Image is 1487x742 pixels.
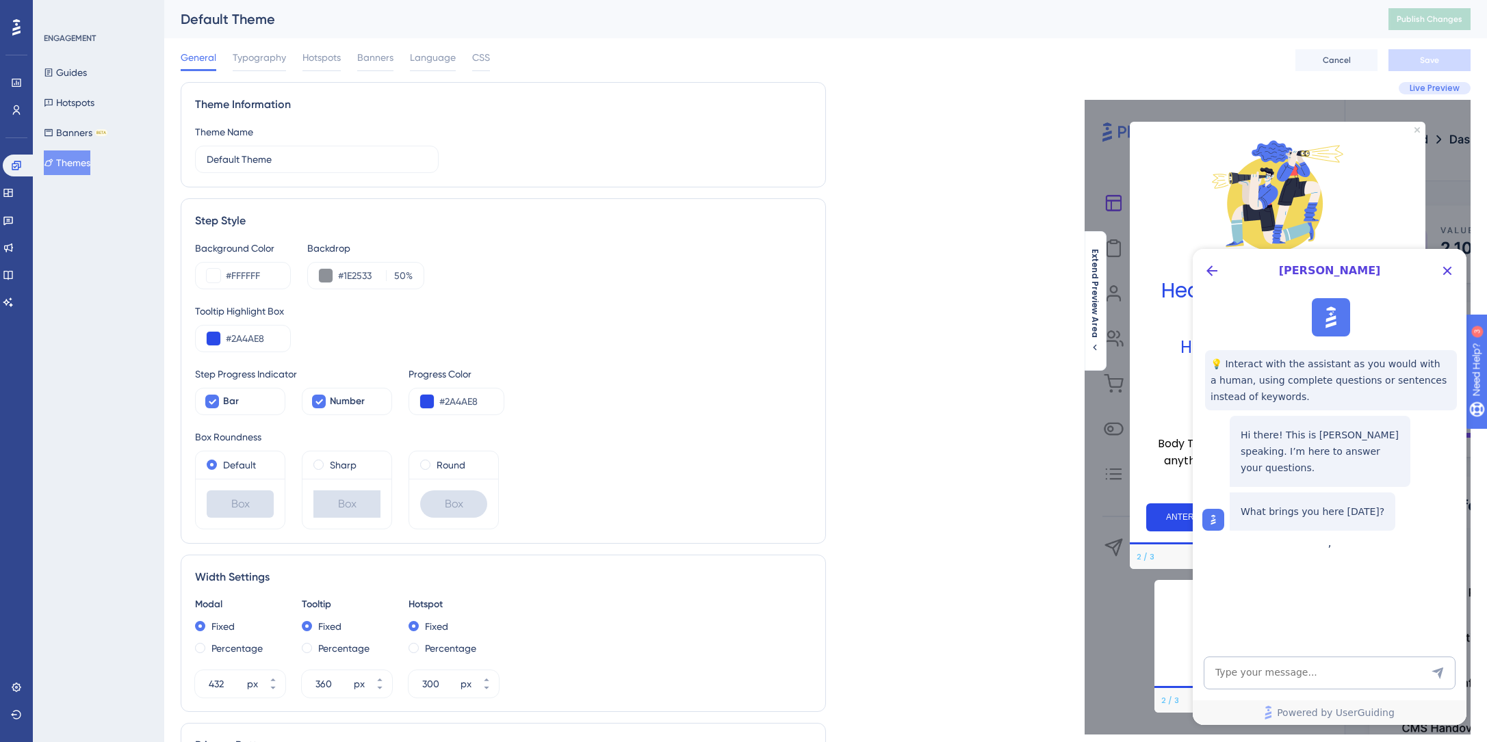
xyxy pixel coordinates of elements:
[357,49,393,66] span: Banners
[409,366,504,382] div: Progress Color
[1130,544,1425,569] div: Footer
[1165,591,1390,609] p: This is a
[1410,83,1460,94] span: Live Preview
[1295,49,1378,71] button: Cancel
[1161,695,1179,706] div: Step 2 of 3
[1154,688,1401,713] div: Footer
[354,676,365,692] div: px
[1141,435,1414,469] p: Body Text is the text snippet you can explain anything to your users about your product
[420,490,487,518] div: Box
[318,618,341,635] label: Fixed
[425,640,476,657] label: Percentage
[330,457,357,473] label: Sharp
[1420,55,1439,66] span: Save
[207,490,274,518] div: Box
[367,684,392,698] button: px
[425,618,448,635] label: Fixed
[195,596,285,613] div: Modal
[95,7,99,18] div: 3
[1388,8,1471,30] button: Publish Changes
[32,3,86,20] span: Need Help?
[195,429,812,445] div: Box Roundness
[367,670,392,684] button: px
[247,676,258,692] div: px
[195,303,812,319] div: Tooltip Highlight Box
[1397,14,1462,25] span: Publish Changes
[472,49,490,66] span: CSS
[409,596,499,613] div: Hotspot
[195,569,812,585] div: Width Settings
[391,267,406,284] input: %
[1141,335,1414,359] h2: Header 2 is the cool one
[209,676,244,692] input: px
[195,124,253,140] div: Theme Name
[1388,49,1471,71] button: Save
[181,49,216,66] span: General
[195,213,812,229] div: Step Style
[422,676,458,692] input: px
[1137,551,1154,562] div: Step 2 of 3
[1414,127,1420,133] div: Close Preview
[1209,127,1346,264] img: Modal Media
[195,366,392,382] div: Step Progress Indicator
[207,152,427,167] input: Theme Name
[181,10,1354,29] div: Default Theme
[1084,249,1106,353] button: Extend Preview Area
[1146,503,1228,531] button: Previous
[195,240,291,256] div: Background Color
[330,393,365,410] span: Number
[261,684,285,698] button: px
[437,457,465,473] label: Round
[1141,275,1414,306] h1: Header 1 is the first one
[307,240,424,256] div: Backdrop
[410,49,456,66] span: Language
[313,490,380,518] div: Box
[315,676,351,692] input: px
[1323,55,1351,66] span: Cancel
[318,640,370,657] label: Percentage
[223,457,256,473] label: Default
[1141,388,1414,406] h3: Header 3 is the middle one
[461,676,471,692] div: px
[302,596,392,613] div: Tooltip
[223,393,239,410] span: Bar
[211,640,263,657] label: Percentage
[233,49,286,66] span: Typography
[195,96,812,113] div: Theme Information
[1193,249,1466,725] iframe: UserGuiding AI Assistant
[474,684,499,698] button: px
[386,267,413,284] label: %
[1089,249,1100,338] span: Extend Preview Area
[474,670,499,684] button: px
[211,618,235,635] label: Fixed
[261,670,285,684] button: px
[302,49,341,66] span: Hotspots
